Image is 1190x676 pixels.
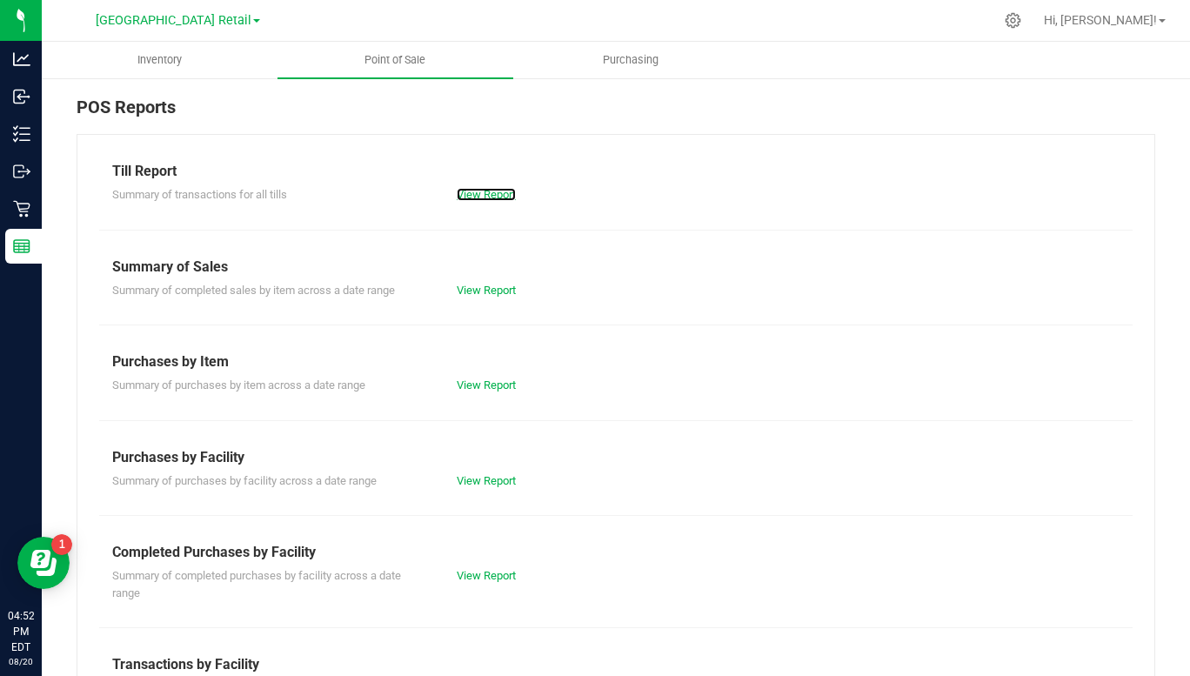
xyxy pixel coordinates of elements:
span: [GEOGRAPHIC_DATA] Retail [96,13,251,28]
a: View Report [457,188,516,201]
span: Hi, [PERSON_NAME]! [1044,13,1157,27]
iframe: Resource center [17,537,70,589]
span: Summary of transactions for all tills [112,188,287,201]
iframe: Resource center unread badge [51,534,72,555]
a: Inventory [42,42,277,78]
div: Purchases by Facility [112,447,1120,468]
inline-svg: Analytics [13,50,30,68]
div: Manage settings [1002,12,1024,29]
span: Summary of purchases by facility across a date range [112,474,377,487]
a: View Report [457,569,516,582]
a: Purchasing [513,42,749,78]
div: Transactions by Facility [112,654,1120,675]
span: Point of Sale [341,52,449,68]
a: Point of Sale [277,42,513,78]
div: Summary of Sales [112,257,1120,278]
p: 08/20 [8,655,34,668]
p: 04:52 PM EDT [8,608,34,655]
inline-svg: Outbound [13,163,30,180]
a: View Report [457,284,516,297]
span: Purchasing [579,52,682,68]
a: View Report [457,378,516,392]
span: Summary of completed sales by item across a date range [112,284,395,297]
div: POS Reports [77,94,1155,134]
span: Summary of completed purchases by facility across a date range [112,569,401,599]
span: Summary of purchases by item across a date range [112,378,365,392]
a: View Report [457,474,516,487]
inline-svg: Retail [13,200,30,218]
div: Completed Purchases by Facility [112,542,1120,563]
inline-svg: Inbound [13,88,30,105]
div: Till Report [112,161,1120,182]
inline-svg: Reports [13,238,30,255]
inline-svg: Inventory [13,125,30,143]
span: Inventory [114,52,205,68]
div: Purchases by Item [112,351,1120,372]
